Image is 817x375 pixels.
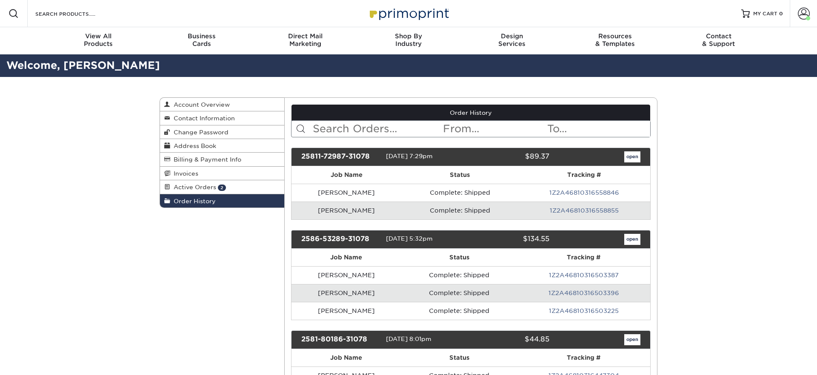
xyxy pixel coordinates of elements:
div: Products [47,32,150,48]
a: 1Z2A46810316503225 [549,307,619,314]
th: Job Name [291,166,402,184]
span: Account Overview [170,101,230,108]
a: Contact Information [160,111,284,125]
th: Status [402,166,518,184]
a: 1Z2A46810316558846 [549,189,619,196]
span: Contact Information [170,115,235,122]
span: Design [460,32,563,40]
a: Active Orders 2 [160,180,284,194]
a: Direct MailMarketing [254,27,357,54]
div: $44.85 [464,334,555,345]
div: Industry [357,32,460,48]
span: Resources [563,32,667,40]
th: Job Name [291,349,402,366]
td: Complete: Shipped [401,266,517,284]
a: Change Password [160,125,284,139]
span: [DATE] 8:01pm [386,335,431,342]
a: Address Book [160,139,284,153]
span: Order History [170,198,216,205]
span: Address Book [170,142,216,149]
td: [PERSON_NAME] [291,202,402,219]
td: Complete: Shipped [402,184,518,202]
div: & Support [667,32,770,48]
span: Shop By [357,32,460,40]
a: Order History [291,105,651,121]
a: 1Z2A46810316503396 [548,290,619,296]
div: 2586-53289-31078 [295,234,386,245]
th: Tracking # [517,349,650,366]
div: Marketing [254,32,357,48]
th: Job Name [291,249,402,266]
span: Direct Mail [254,32,357,40]
th: Tracking # [518,166,650,184]
span: 2 [218,185,226,191]
th: Tracking # [517,249,650,266]
a: DesignServices [460,27,563,54]
td: Complete: Shipped [401,284,517,302]
td: Complete: Shipped [401,302,517,320]
a: Resources& Templates [563,27,667,54]
a: open [624,151,640,162]
span: Business [150,32,254,40]
div: Services [460,32,563,48]
input: Search Orders... [312,121,443,137]
th: Status [401,349,517,366]
span: Active Orders [170,184,216,190]
span: [DATE] 7:29pm [386,153,433,159]
td: Complete: Shipped [402,202,518,219]
div: $89.37 [464,151,555,162]
input: From... [442,121,546,137]
a: open [624,234,640,245]
a: View AllProducts [47,27,150,54]
td: [PERSON_NAME] [291,284,402,302]
a: Order History [160,194,284,207]
div: $134.55 [464,234,555,245]
span: 0 [779,11,783,17]
div: & Templates [563,32,667,48]
span: Invoices [170,170,198,177]
div: 2581-80186-31078 [295,334,386,345]
td: [PERSON_NAME] [291,302,402,320]
div: 25811-72987-31078 [295,151,386,162]
img: Primoprint [366,4,451,23]
a: Billing & Payment Info [160,153,284,166]
th: Status [401,249,517,266]
input: SEARCH PRODUCTS..... [34,9,117,19]
span: MY CART [753,10,777,17]
td: [PERSON_NAME] [291,184,402,202]
span: Billing & Payment Info [170,156,241,163]
span: View All [47,32,150,40]
a: 1Z2A46810316503387 [549,272,619,278]
a: Shop ByIndustry [357,27,460,54]
a: 1Z2A46810316558855 [550,207,619,214]
a: BusinessCards [150,27,254,54]
div: Cards [150,32,254,48]
span: Change Password [170,129,229,136]
span: Contact [667,32,770,40]
a: open [624,334,640,345]
td: [PERSON_NAME] [291,266,402,284]
input: To... [546,121,650,137]
span: [DATE] 5:32pm [386,235,433,242]
a: Invoices [160,167,284,180]
a: Contact& Support [667,27,770,54]
a: Account Overview [160,98,284,111]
